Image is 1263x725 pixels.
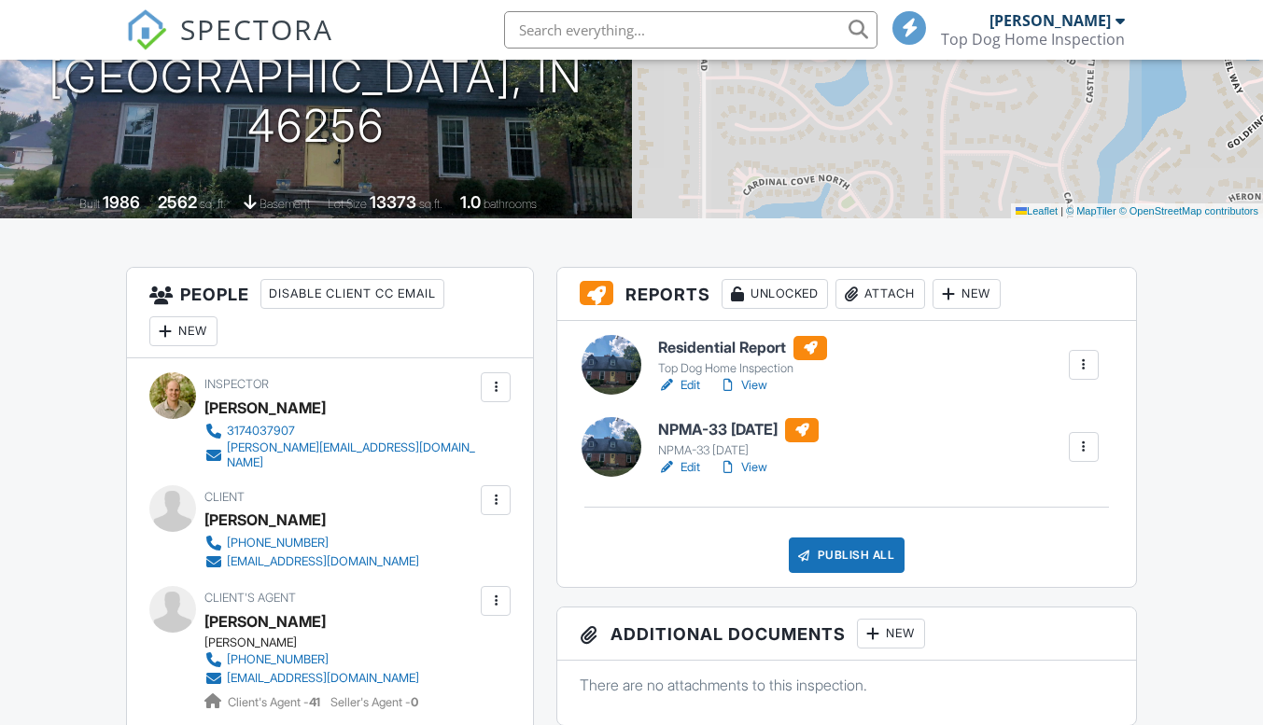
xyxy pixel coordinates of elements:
div: [PERSON_NAME] [989,11,1111,30]
h3: Additional Documents [557,607,1135,661]
div: Top Dog Home Inspection [658,361,827,376]
span: | [1060,205,1063,216]
div: New [933,279,1001,309]
span: Inspector [204,377,269,391]
div: [PHONE_NUMBER] [227,652,329,667]
div: New [149,316,218,346]
strong: 41 [309,695,320,709]
a: Edit [658,458,700,477]
a: [PHONE_NUMBER] [204,650,419,669]
a: [EMAIL_ADDRESS][DOMAIN_NAME] [204,669,419,688]
a: [PERSON_NAME][EMAIL_ADDRESS][DOMAIN_NAME] [204,440,476,470]
div: [EMAIL_ADDRESS][DOMAIN_NAME] [227,671,419,686]
h1: [GEOGRAPHIC_DATA] [GEOGRAPHIC_DATA], IN 46256 [30,3,602,150]
a: SPECTORA [126,25,333,64]
div: 1986 [103,192,140,212]
a: [EMAIL_ADDRESS][DOMAIN_NAME] [204,552,419,571]
a: Leaflet [1016,205,1058,216]
div: Unlocked [722,279,828,309]
h6: Residential Report [658,336,827,360]
div: Disable Client CC Email [260,279,444,309]
h6: NPMA-33 [DATE] [658,418,819,442]
div: 13373 [370,192,416,212]
div: 3174037907 [227,424,295,439]
span: bathrooms [484,197,537,211]
img: The Best Home Inspection Software - Spectora [126,9,167,50]
strong: 0 [411,695,418,709]
div: Top Dog Home Inspection [941,30,1125,49]
a: View [719,376,767,395]
span: Client's Agent [204,591,296,605]
div: Publish All [789,537,905,573]
div: [PERSON_NAME][EMAIL_ADDRESS][DOMAIN_NAME] [227,440,476,470]
a: NPMA-33 [DATE] NPMA-33 [DATE] [658,418,819,459]
span: basement [260,197,310,211]
span: Lot Size [328,197,367,211]
input: Search everything... [504,11,877,49]
a: [PERSON_NAME] [204,607,326,635]
div: [PERSON_NAME] [204,394,326,422]
span: Client's Agent - [228,695,323,709]
div: New [857,619,925,648]
a: View [719,458,767,477]
a: 3174037907 [204,422,476,440]
a: [PHONE_NUMBER] [204,534,419,552]
a: © OpenStreetMap contributors [1119,205,1258,216]
div: NPMA-33 [DATE] [658,443,819,458]
p: There are no attachments to this inspection. [580,675,1113,695]
div: [PHONE_NUMBER] [227,536,329,551]
a: © MapTiler [1066,205,1116,216]
span: sq. ft. [200,197,226,211]
div: [PERSON_NAME] [204,506,326,534]
span: Seller's Agent - [330,695,418,709]
span: SPECTORA [180,9,333,49]
span: sq.ft. [419,197,442,211]
div: 1.0 [460,192,481,212]
div: Attach [835,279,925,309]
a: Edit [658,376,700,395]
span: Built [79,197,100,211]
h3: People [127,268,533,358]
h3: Reports [557,268,1135,321]
div: [EMAIL_ADDRESS][DOMAIN_NAME] [227,554,419,569]
span: Client [204,490,245,504]
a: Residential Report Top Dog Home Inspection [658,336,827,377]
div: [PERSON_NAME] [204,635,434,650]
div: 2562 [158,192,197,212]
